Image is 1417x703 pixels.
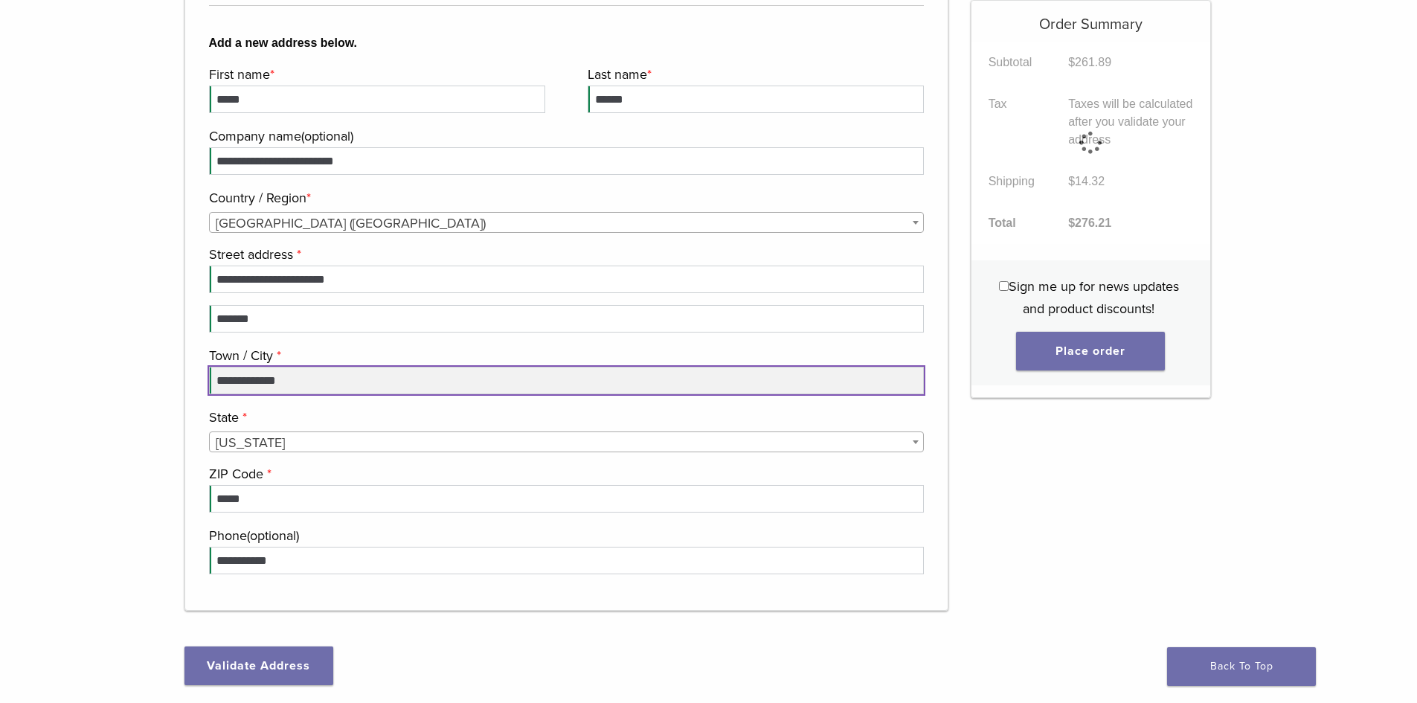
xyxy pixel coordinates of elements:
label: Street address [209,243,921,266]
a: Back To Top [1167,647,1316,686]
span: (optional) [247,527,299,544]
label: ZIP Code [209,463,921,485]
span: (optional) [301,128,353,144]
label: Phone [209,524,921,547]
input: Sign me up for news updates and product discounts! [999,281,1009,291]
span: Virginia [210,432,924,453]
span: United States (US) [210,213,924,234]
label: Country / Region [209,187,921,209]
span: State [209,431,925,452]
button: Validate Address [184,646,333,685]
span: Sign me up for news updates and product discounts! [1009,278,1179,317]
span: Country / Region [209,212,925,233]
label: Company name [209,125,921,147]
label: First name [209,63,542,86]
label: Town / City [209,344,921,367]
h5: Order Summary [971,1,1210,33]
button: Place order [1016,332,1165,370]
b: Add a new address below. [209,34,925,52]
label: Last name [588,63,920,86]
label: State [209,406,921,428]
